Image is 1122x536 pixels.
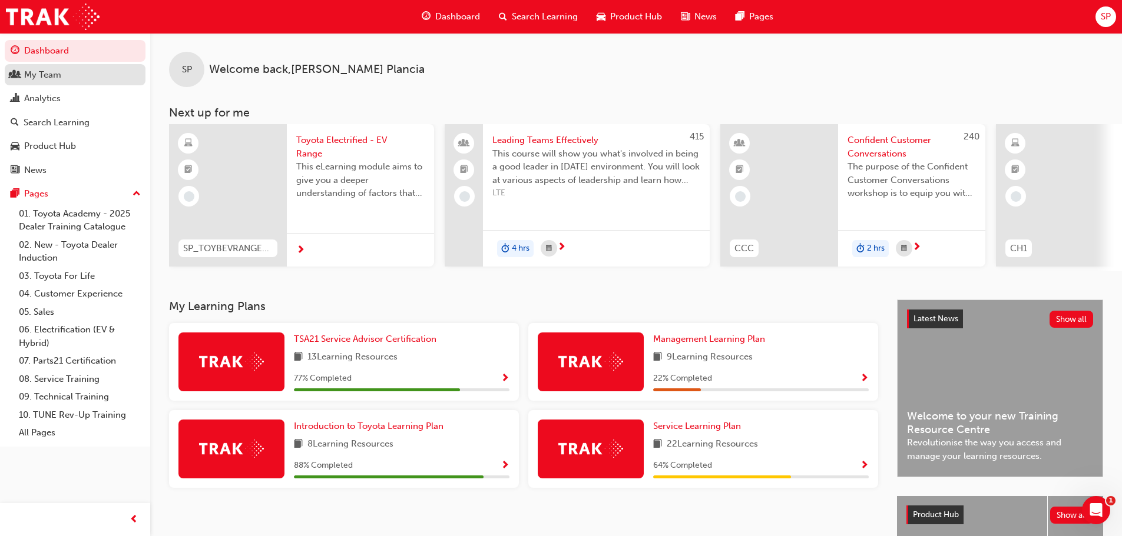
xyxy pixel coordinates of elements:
span: next-icon [912,242,921,253]
span: SP_TOYBEVRANGE_EL [183,242,273,255]
span: SP [182,63,192,76]
span: 240 [964,131,979,142]
span: book-icon [653,437,662,452]
a: pages-iconPages [726,5,783,29]
span: 4 hrs [512,242,529,255]
span: 9 Learning Resources [667,350,753,365]
span: Confident Customer Conversations [848,134,976,160]
a: car-iconProduct Hub [587,5,671,29]
a: Analytics [5,88,145,109]
span: booktick-icon [460,162,468,178]
span: Product Hub [913,510,959,520]
span: 22 Learning Resources [667,437,758,452]
button: Pages [5,183,145,205]
span: calendar-icon [901,241,907,256]
a: Latest NewsShow allWelcome to your new Training Resource CentreRevolutionise the way you access a... [897,299,1103,477]
a: 07. Parts21 Certification [14,352,145,370]
span: CCC [734,242,754,255]
img: Trak [199,440,264,458]
span: Product Hub [610,10,662,24]
span: search-icon [11,118,19,128]
span: book-icon [294,437,303,452]
span: This eLearning module aims to give you a deeper understanding of factors that influence driving r... [296,160,425,200]
a: News [5,159,145,181]
span: next-icon [557,242,566,253]
span: Pages [749,10,773,24]
a: 10. TUNE Rev-Up Training [14,406,145,424]
button: Show Progress [501,371,509,386]
span: guage-icon [422,9,431,24]
span: learningResourceType_ELEARNING-icon [184,136,193,151]
span: car-icon [11,141,19,152]
span: up-icon [133,187,141,202]
span: 2 hrs [867,242,885,255]
span: people-icon [460,136,468,151]
a: 09. Technical Training [14,388,145,406]
span: next-icon [296,245,305,256]
span: Dashboard [435,10,480,24]
a: 01. Toyota Academy - 2025 Dealer Training Catalogue [14,205,145,236]
a: news-iconNews [671,5,726,29]
iframe: Intercom live chat [1082,496,1110,524]
span: CH1 [1010,242,1027,255]
span: book-icon [294,350,303,365]
span: people-icon [11,70,19,81]
span: news-icon [11,165,19,176]
span: 22 % Completed [653,372,712,385]
span: Introduction to Toyota Learning Plan [294,421,443,431]
span: Leading Teams Effectively [492,134,700,147]
span: Welcome to your new Training Resource Centre [907,410,1093,436]
a: My Team [5,64,145,86]
a: 02. New - Toyota Dealer Induction [14,236,145,267]
span: Welcome back , [PERSON_NAME] Plancia [209,63,425,76]
a: All Pages [14,424,145,442]
button: DashboardMy TeamAnalyticsSearch LearningProduct HubNews [5,38,145,183]
div: News [24,164,47,177]
span: learningRecordVerb_NONE-icon [1011,191,1021,202]
button: Show Progress [501,458,509,473]
img: Trak [558,352,623,371]
span: calendar-icon [546,241,552,256]
a: guage-iconDashboard [412,5,489,29]
a: 03. Toyota For Life [14,267,145,285]
span: 88 % Completed [294,459,353,472]
span: TSA21 Service Advisor Certification [294,334,436,344]
span: Service Learning Plan [653,421,741,431]
span: duration-icon [501,241,509,257]
span: 8 Learning Resources [307,437,393,452]
span: chart-icon [11,94,19,104]
img: Trak [199,352,264,371]
a: Introduction to Toyota Learning Plan [294,420,448,433]
img: Trak [6,4,100,30]
span: Latest News [914,314,958,324]
span: duration-icon [856,241,865,257]
div: Analytics [24,92,61,105]
a: Dashboard [5,40,145,62]
span: 415 [690,131,704,142]
span: Search Learning [512,10,578,24]
div: Pages [24,187,48,201]
span: Revolutionise the way you access and manage your learning resources. [907,436,1093,462]
span: 13 Learning Resources [307,350,398,365]
span: 77 % Completed [294,372,352,385]
span: Show Progress [860,374,869,384]
span: News [694,10,717,24]
button: Show Progress [860,371,869,386]
img: Trak [558,440,623,458]
span: prev-icon [130,512,138,527]
span: learningRecordVerb_NONE-icon [459,191,470,202]
a: TSA21 Service Advisor Certification [294,332,441,346]
span: search-icon [499,9,507,24]
a: search-iconSearch Learning [489,5,587,29]
span: Management Learning Plan [653,334,765,344]
span: news-icon [681,9,690,24]
span: 64 % Completed [653,459,712,472]
a: 240CCCConfident Customer ConversationsThe purpose of the Confident Customer Conversations worksho... [720,124,985,267]
span: booktick-icon [184,162,193,178]
a: Service Learning Plan [653,420,746,433]
span: pages-icon [736,9,744,24]
span: This course will show you what's involved in being a good leader in [DATE] environment. You will ... [492,147,700,187]
a: Product HubShow all [906,505,1094,524]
